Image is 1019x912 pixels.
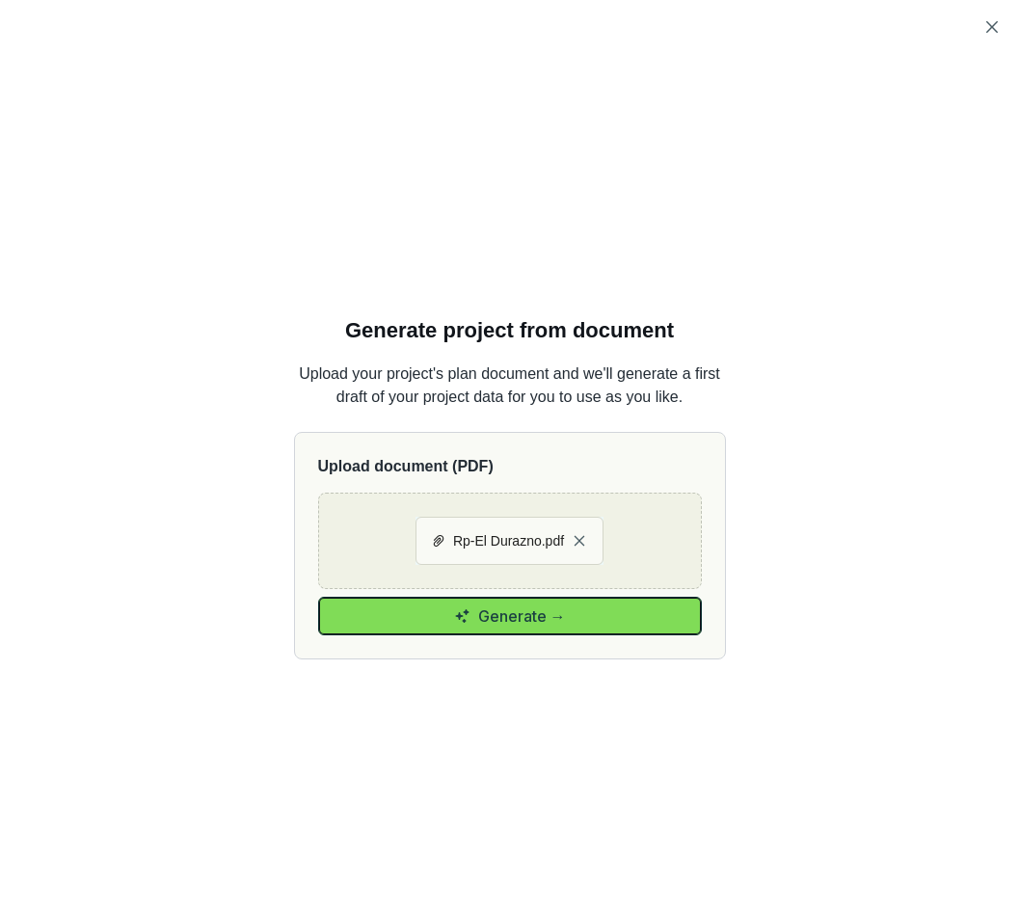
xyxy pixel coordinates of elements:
p: Upload your project's plan document and we'll generate a first draft of your project data for you... [294,362,726,409]
button: Close [977,12,1007,42]
span: close [573,534,586,548]
span: paper-clip [432,534,445,548]
p: Upload document (PDF) [318,456,702,477]
span: Close [977,19,1007,35]
span: Rp-El Durazno.pdf [453,530,564,551]
button: Generate → [318,597,702,635]
span: Generate → [478,604,566,628]
h2: Generate project from document [345,314,674,348]
span: close [984,19,1000,35]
